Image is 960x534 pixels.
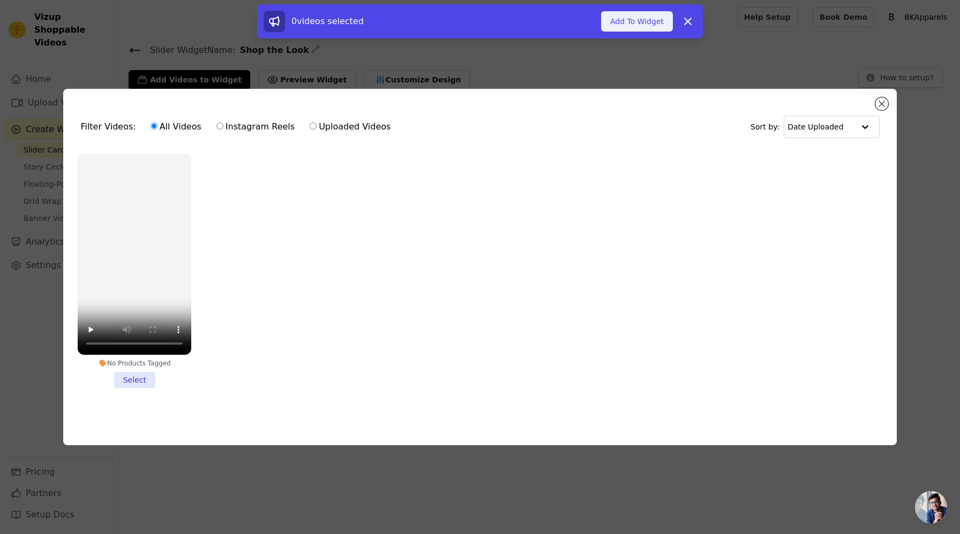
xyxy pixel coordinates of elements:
div: Open chat [915,491,947,523]
button: Close modal [875,97,888,110]
label: Uploaded Videos [309,120,391,134]
div: No Products Tagged [78,359,191,368]
div: Sort by: [751,116,880,138]
label: Instagram Reels [216,120,295,134]
span: 0 videos selected [291,16,364,26]
button: Add To Widget [601,11,673,32]
div: Filter Videos: [80,115,396,139]
label: All Videos [150,120,202,134]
